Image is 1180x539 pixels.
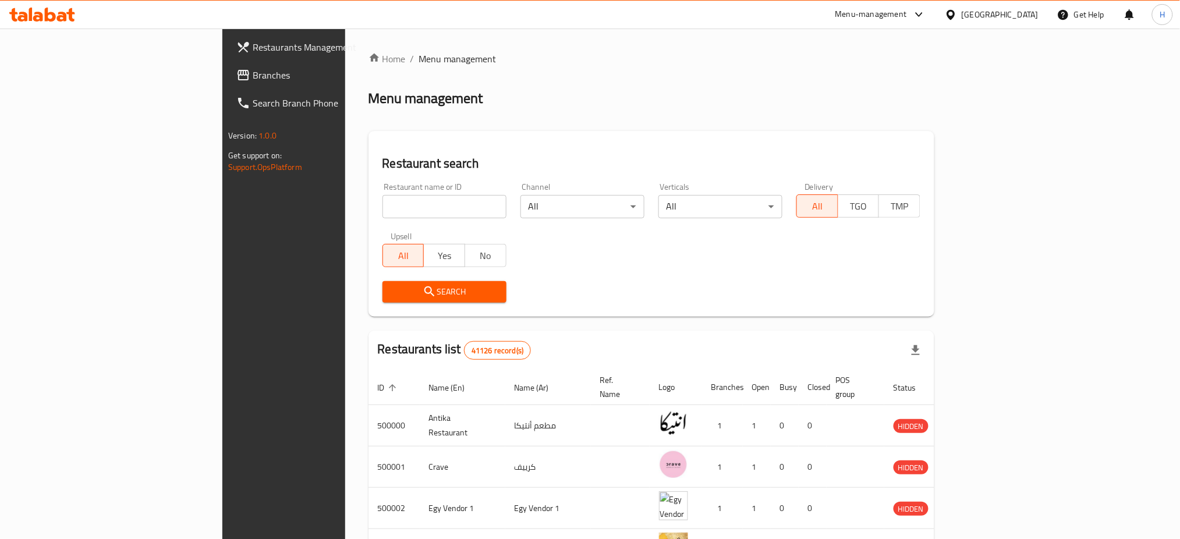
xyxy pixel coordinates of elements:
[382,281,506,303] button: Search
[802,198,834,215] span: All
[465,244,506,267] button: No
[799,488,827,529] td: 0
[702,370,743,405] th: Branches
[894,381,931,395] span: Status
[902,336,930,364] div: Export file
[962,8,1039,21] div: [GEOGRAPHIC_DATA]
[1160,8,1165,21] span: H
[253,96,410,110] span: Search Branch Phone
[505,446,591,488] td: كرييف
[227,89,420,117] a: Search Branch Phone
[743,488,771,529] td: 1
[884,198,916,215] span: TMP
[420,405,505,446] td: Antika Restaurant
[378,341,531,360] h2: Restaurants list
[600,373,636,401] span: Ref. Name
[227,61,420,89] a: Branches
[878,194,920,218] button: TMP
[702,446,743,488] td: 1
[702,488,743,529] td: 1
[382,244,424,267] button: All
[799,370,827,405] th: Closed
[428,247,460,264] span: Yes
[659,491,688,520] img: Egy Vendor 1
[228,128,257,143] span: Version:
[836,373,870,401] span: POS group
[799,405,827,446] td: 0
[843,198,875,215] span: TGO
[258,128,277,143] span: 1.0.0
[835,8,907,22] div: Menu-management
[382,195,506,218] input: Search for restaurant name or ID..
[420,488,505,529] td: Egy Vendor 1
[743,446,771,488] td: 1
[743,405,771,446] td: 1
[894,461,929,474] span: HIDDEN
[423,244,465,267] button: Yes
[520,195,644,218] div: All
[470,247,502,264] span: No
[388,247,420,264] span: All
[771,405,799,446] td: 0
[368,52,934,66] nav: breadcrumb
[228,159,302,175] a: Support.OpsPlatform
[392,285,497,299] span: Search
[894,420,929,433] span: HIDDEN
[659,409,688,438] img: Antika Restaurant
[838,194,880,218] button: TGO
[771,446,799,488] td: 0
[799,446,827,488] td: 0
[894,502,929,516] span: HIDDEN
[429,381,480,395] span: Name (En)
[228,148,282,163] span: Get support on:
[515,381,564,395] span: Name (Ar)
[465,345,530,356] span: 41126 record(s)
[771,370,799,405] th: Busy
[658,195,782,218] div: All
[796,194,838,218] button: All
[419,52,497,66] span: Menu management
[378,381,400,395] span: ID
[650,370,702,405] th: Logo
[505,488,591,529] td: Egy Vendor 1
[227,33,420,61] a: Restaurants Management
[253,40,410,54] span: Restaurants Management
[253,68,410,82] span: Branches
[464,341,531,360] div: Total records count
[743,370,771,405] th: Open
[702,405,743,446] td: 1
[771,488,799,529] td: 0
[505,405,591,446] td: مطعم أنتيكا
[368,89,483,108] h2: Menu management
[420,446,505,488] td: Crave
[805,183,834,191] label: Delivery
[391,232,412,240] label: Upsell
[382,155,920,172] h2: Restaurant search
[894,419,929,433] div: HIDDEN
[659,450,688,479] img: Crave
